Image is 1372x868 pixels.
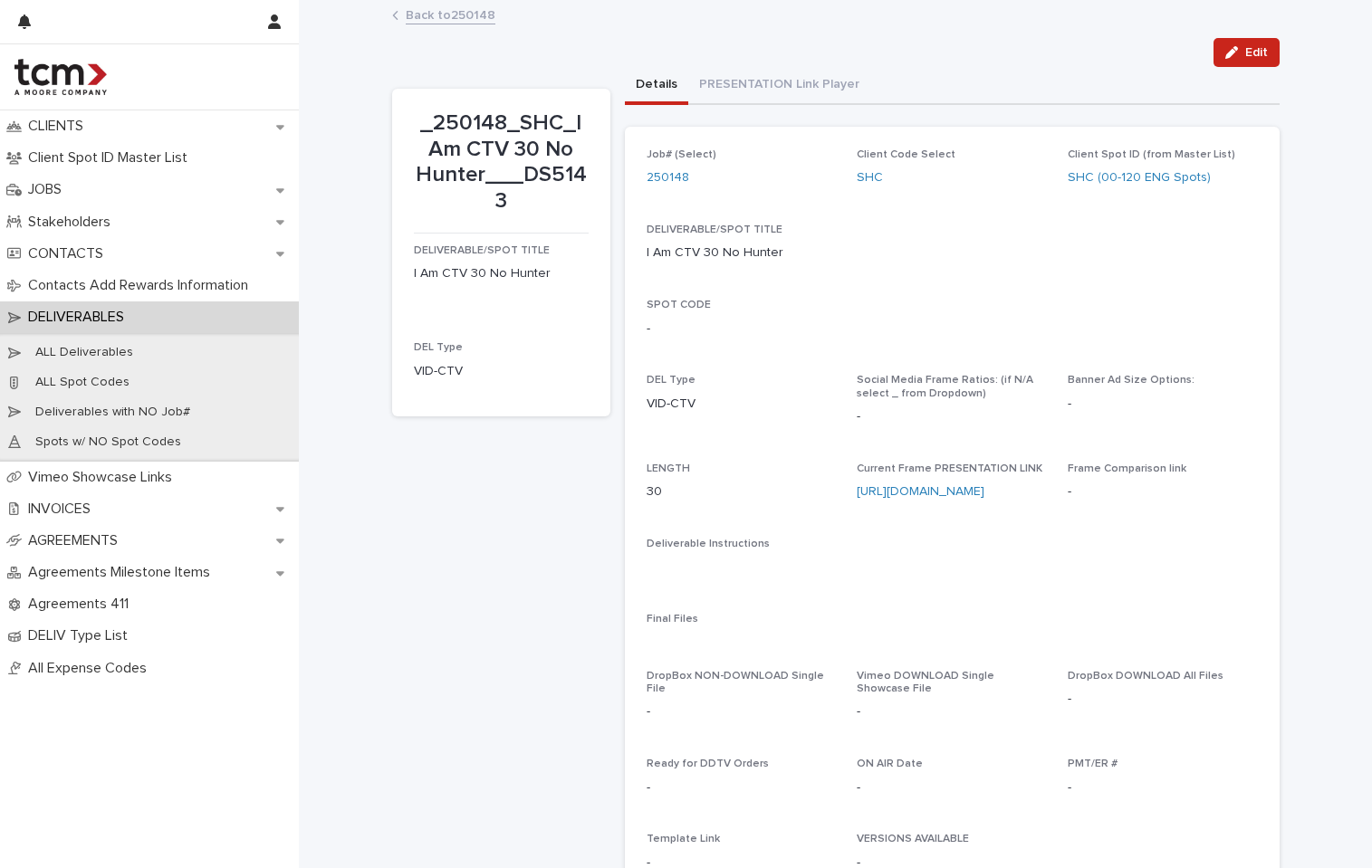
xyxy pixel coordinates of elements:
p: - [1068,778,1257,797]
p: Deliverables with NO Job# [21,405,205,420]
span: Edit [1245,46,1268,59]
p: - [1068,395,1257,414]
p: Client Spot ID Master List [21,149,202,167]
span: Client Spot ID (from Master List) [1068,149,1235,160]
button: PRESENTATION Link Player [688,67,870,105]
p: - [647,702,836,721]
span: Job# (Select) [647,149,716,160]
p: Spots w/ NO Spot Codes [21,434,196,450]
span: DropBox DOWNLOAD All Files [1068,671,1223,682]
button: Edit [1214,38,1280,67]
span: VERSIONS AVAILABLE [857,834,969,844]
p: VID-CTV [647,395,836,414]
span: Ready for DDTV Orders [647,758,769,769]
span: SPOT CODE [647,300,711,310]
span: DELIVERABLE/SPOT TITLE [414,245,550,256]
p: - [857,702,1046,721]
a: 250148 [647,168,689,187]
p: All Expense Codes [21,660,161,677]
p: - [1068,482,1257,501]
span: Social Media Frame Ratios: (if N/A select _ from Dropdown) [857,375,1033,398]
p: DELIVERABLES [21,309,139,326]
p: Stakeholders [21,214,125,231]
span: Final Files [647,614,698,625]
p: CONTACTS [21,245,118,262]
span: DropBox NON-DOWNLOAD Single File [647,671,824,694]
p: 30 [647,482,836,501]
button: Details [625,67,688,105]
p: - [647,320,650,339]
span: DELIVERABLE/SPOT TITLE [647,224,782,235]
p: DELIV Type List [21,627,142,644]
span: DEL Type [647,375,696,386]
p: Contacts Add Rewards Information [21,277,263,294]
img: 4hMmSqQkux38exxPVZHQ [14,59,107,95]
span: Current Frame PRESENTATION LINK [857,463,1042,474]
p: ALL Spot Codes [21,375,144,390]
span: LENGTH [647,463,690,474]
p: - [857,778,1046,797]
span: Deliverable Instructions [647,539,770,549]
p: _250148_SHC_I Am CTV 30 No Hunter___DS5143 [414,110,589,215]
p: - [857,407,1046,426]
p: Agreements 411 [21,596,143,613]
p: VID-CTV [414,362,589,381]
p: AGREEMENTS [21,532,132,549]
span: ON AIR Date [857,758,923,769]
p: ALL Deliverables [21,345,148,360]
p: Vimeo Showcase Links [21,469,187,486]
p: I Am CTV 30 No Hunter [647,243,783,262]
a: SHC (00-120 ENG Spots) [1068,168,1211,187]
p: I Am CTV 30 No Hunter [414,264,589,283]
p: - [647,778,836,797]
span: Template Link [647,834,720,844]
span: Banner Ad Size Options: [1068,375,1195,386]
span: Client Code Select [857,149,955,160]
p: - [1068,690,1257,709]
a: Back to250148 [406,4,495,24]
span: DEL Type [414,342,463,353]
span: Frame Comparison link [1068,463,1186,474]
p: JOBS [21,181,76,198]
p: Agreements Milestone Items [21,564,225,581]
p: CLIENTS [21,118,98,135]
span: Vimeo DOWNLOAD Single Showcase File [857,671,994,694]
a: SHC [857,168,883,187]
span: PMT/ER # [1068,758,1118,769]
a: [URL][DOMAIN_NAME] [857,485,984,498]
p: INVOICES [21,501,105,518]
